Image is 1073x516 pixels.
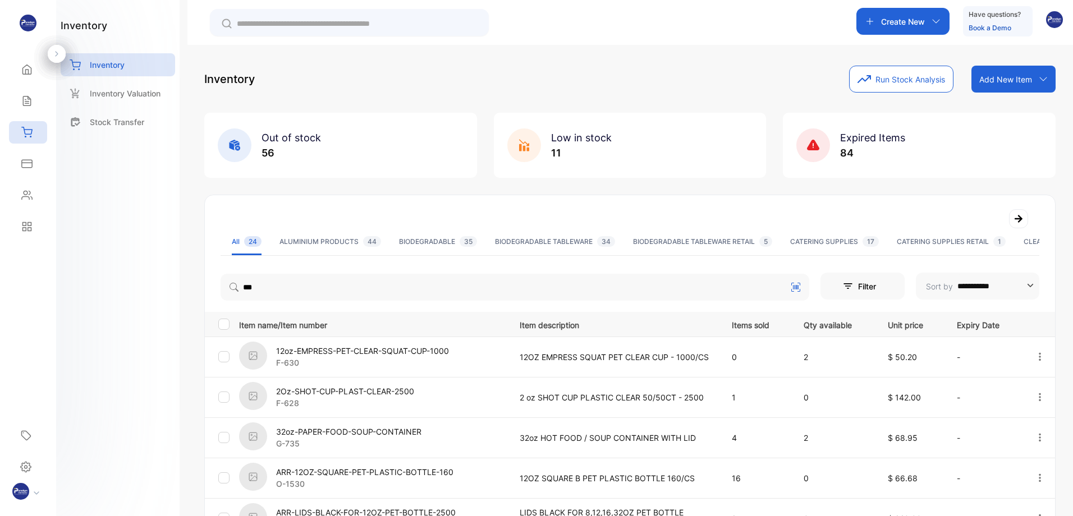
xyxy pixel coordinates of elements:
[276,466,453,478] p: ARR-12OZ-SQUARE-PET-PLASTIC-BOTTLE-160
[20,15,36,31] img: logo
[551,145,612,160] p: 11
[804,351,865,363] p: 2
[597,236,615,247] span: 34
[926,280,953,292] p: Sort by
[239,382,267,410] img: item
[732,317,781,331] p: Items sold
[840,145,905,160] p: 84
[957,317,1011,331] p: Expiry Date
[232,237,262,247] div: All
[804,391,865,403] p: 0
[888,433,918,443] span: $ 68.95
[979,73,1032,85] p: Add New Item
[551,132,612,144] span: Low in stock
[495,237,615,247] div: BIODEGRADABLE TABLEWARE
[520,351,709,363] p: 12OZ EMPRESS SQUAT PET CLEAR CUP - 1000/CS
[90,59,125,71] p: Inventory
[957,432,1011,444] p: -
[916,273,1039,300] button: Sort by
[90,87,161,99] p: Inventory Valuation
[969,9,1021,20] p: Have questions?
[888,473,918,483] span: $ 66.68
[957,351,1011,363] p: -
[1026,469,1073,516] iframe: LiveChat chat widget
[881,16,925,27] p: Create New
[520,391,709,403] p: 2 oz SHOT CUP PLASTIC CLEAR 50/50CT - 2500
[836,280,854,292] p: Filter
[276,426,421,437] p: 32oz-PAPER-FOOD-SOUP-CONTAINER
[276,345,449,357] p: 12oz-EMPRESS-PET-CLEAR-SQUAT-CUP-1000
[957,472,1011,484] p: -
[888,393,921,402] span: $ 142.00
[12,483,29,500] img: profile
[759,236,772,247] span: 5
[239,317,506,331] p: Item name/Item number
[863,236,879,247] span: 17
[276,478,453,490] p: O-1530
[1046,8,1063,35] button: avatar
[61,18,107,33] h1: inventory
[732,432,781,444] p: 4
[239,422,267,450] img: item
[262,132,321,144] span: Out of stock
[399,237,477,247] div: BIODEGRADABLE
[804,317,865,331] p: Qty available
[460,236,477,247] span: 35
[732,391,781,403] p: 1
[279,237,381,247] div: ALUMINIUM PRODUCTS
[520,432,709,444] p: 32oz HOT FOOD / SOUP CONTAINER WITH LID
[520,472,709,484] p: 12OZ SQUARE B PET PLASTIC BOTTLE 160/CS
[276,437,421,449] p: G-735
[244,236,262,247] span: 24
[363,236,381,247] span: 44
[849,66,953,93] button: Run Stock Analysis
[276,397,414,409] p: F-628
[732,351,781,363] p: 0
[239,342,267,370] img: item
[732,472,781,484] p: 16
[888,352,917,362] span: $ 50.20
[888,317,934,331] p: Unit price
[239,463,267,491] img: item
[804,472,865,484] p: 0
[262,145,321,160] p: 56
[276,357,449,368] p: F-630
[856,8,950,35] button: Create New
[61,110,175,133] a: Stock Transfer
[61,53,175,76] a: Inventory
[957,391,1011,403] p: -
[1046,11,1063,28] img: avatar
[969,24,1011,32] a: Book a Demo
[993,236,1006,247] span: 1
[276,385,414,397] p: 2Oz-SHOT-CUP-PLAST-CLEAR-2500
[804,432,865,444] p: 2
[61,82,175,105] a: Inventory Valuation
[840,132,905,144] span: Expired Items
[633,237,772,247] div: BIODEGRADABLE TABLEWARE RETAIL
[520,317,709,331] p: Item description
[90,116,144,128] p: Stock Transfer
[790,237,879,247] div: CATERING SUPPLIES
[204,71,255,87] p: Inventory
[897,237,1006,247] div: CATERING SUPPLIES RETAIL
